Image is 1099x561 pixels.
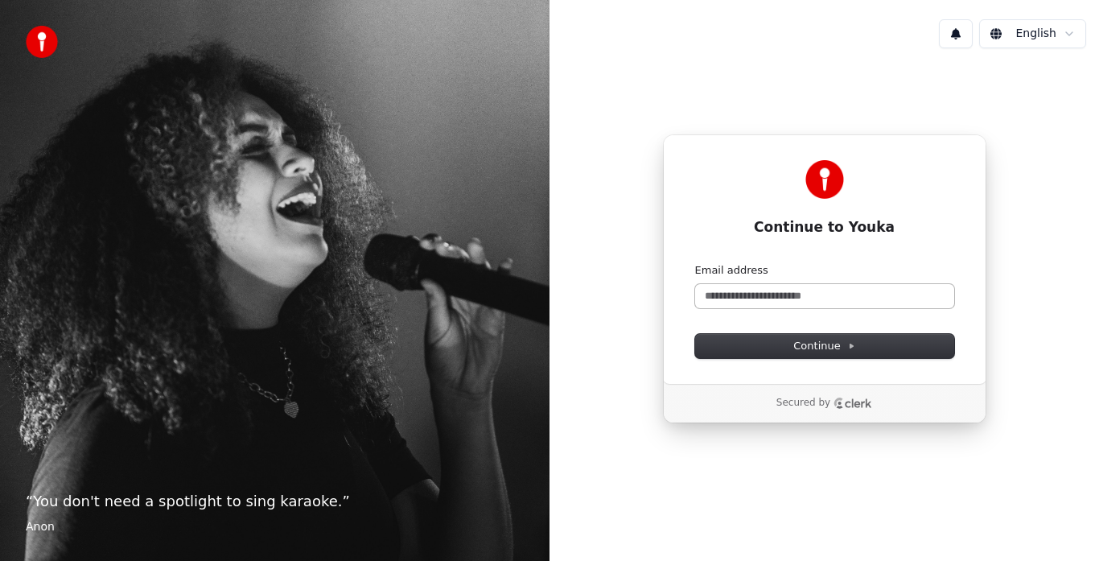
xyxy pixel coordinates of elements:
button: Continue [695,334,954,358]
span: Continue [793,339,854,353]
p: “ You don't need a spotlight to sing karaoke. ” [26,490,524,513]
p: Secured by [776,397,830,410]
img: Youka [805,160,844,199]
label: Email address [695,263,768,278]
img: youka [26,26,58,58]
a: Clerk logo [834,398,872,409]
h1: Continue to Youka [695,218,954,237]
footer: Anon [26,519,524,535]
